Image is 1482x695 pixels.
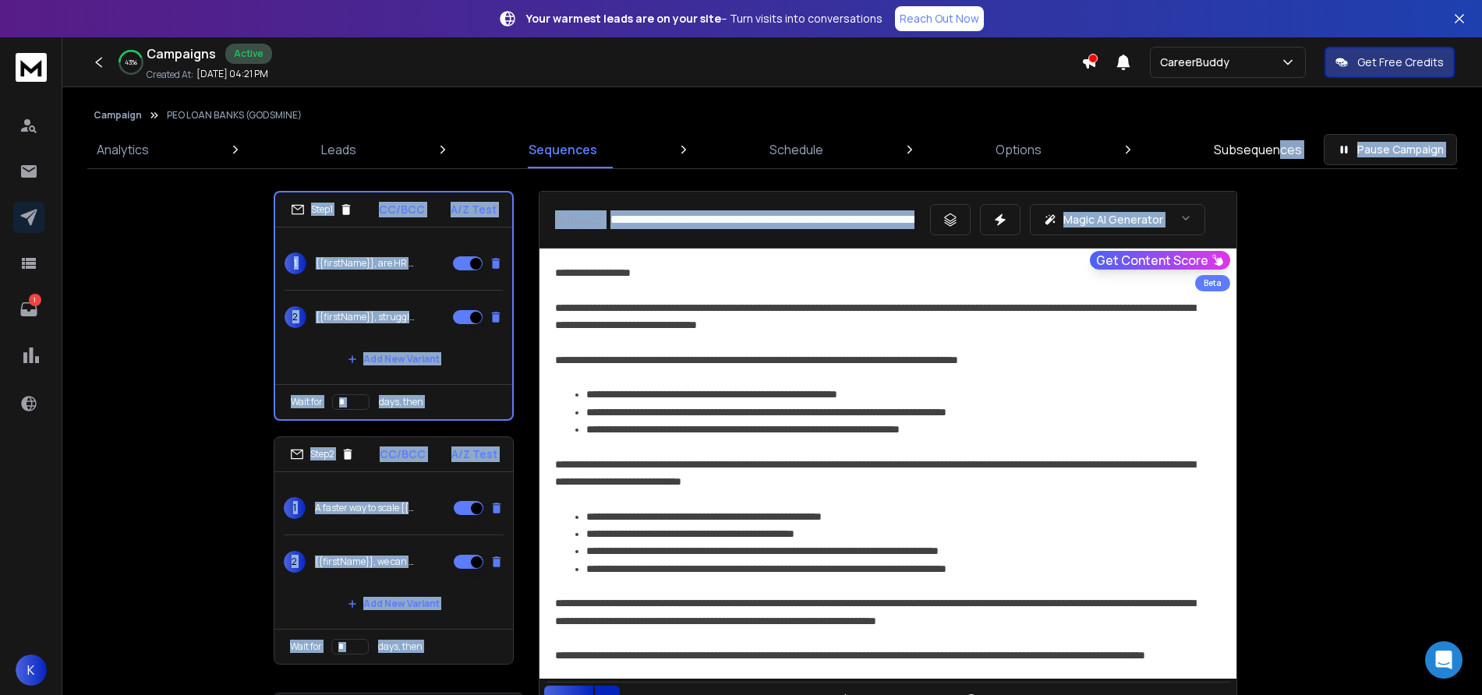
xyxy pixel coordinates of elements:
[125,58,137,67] p: 43 %
[519,131,607,168] a: Sequences
[1030,204,1205,235] button: Magic AI Generator
[97,140,149,159] p: Analytics
[451,202,497,217] p: A/Z Test
[290,640,322,653] p: Wait for
[451,446,497,462] p: A/Z Test
[1160,55,1236,70] p: CareerBuddy
[225,44,272,64] div: Active
[1324,134,1457,165] button: Pause Campaign
[900,11,979,26] p: Reach Out Now
[526,11,882,26] p: – Turn visits into conversations
[147,69,193,81] p: Created At:
[1325,47,1455,78] button: Get Free Credits
[1195,275,1230,291] div: Beta
[378,640,423,653] p: days, then
[284,497,306,519] span: 1
[380,446,426,462] p: CC/BCC
[316,311,416,323] p: {{firstName}}, struggling to hit recovery targets?
[291,203,353,217] div: Step 1
[87,131,158,168] a: Analytics
[16,654,47,686] button: K
[312,131,366,168] a: Leads
[291,396,323,408] p: Wait for
[526,11,721,26] strong: Your warmest leads are on your site
[16,53,47,82] img: logo
[335,344,452,375] button: Add New Variant
[986,131,1051,168] a: Options
[895,6,984,31] a: Reach Out Now
[335,588,452,619] button: Add New Variant
[284,551,306,573] span: 2
[285,306,306,328] span: 2
[769,140,823,159] p: Schedule
[529,140,597,159] p: Sequences
[1357,55,1444,70] p: Get Free Credits
[1063,212,1163,228] p: Magic AI Generator
[196,68,268,80] p: [DATE] 04:21 PM
[379,202,425,217] p: CC/BCC
[316,257,416,270] p: {{firstName}}, are HR bottlenecks slowing {{Company Name for Emails}}’s growth?
[167,109,302,122] p: PEO LOAN BANKS (GODSMINE)
[321,140,356,159] p: Leads
[290,447,355,461] div: Step 2
[315,556,415,568] p: {{firstName}}, we can help {{Company Name for Emails}} get talents [DATE]?
[94,109,142,122] button: Campaign
[760,131,833,168] a: Schedule
[555,210,604,229] p: Subject:
[285,252,306,274] span: 1
[274,191,514,421] li: Step1CC/BCCA/Z Test1{{firstName}}, are HR bottlenecks slowing {{Company Name for Emails}}’s growt...
[147,44,216,63] h1: Campaigns
[315,502,415,514] p: A faster way to scale {{Company Name for Emails}}’s operations
[996,140,1042,159] p: Options
[1214,140,1302,159] p: Subsequences
[1204,131,1311,168] a: Subsequences
[274,436,514,665] li: Step2CC/BCCA/Z Test1A faster way to scale {{Company Name for Emails}}’s operations2{{firstName}},...
[13,294,44,325] a: 1
[379,396,423,408] p: days, then
[1425,641,1463,679] div: Open Intercom Messenger
[29,294,41,306] p: 1
[1090,251,1230,270] button: Get Content Score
